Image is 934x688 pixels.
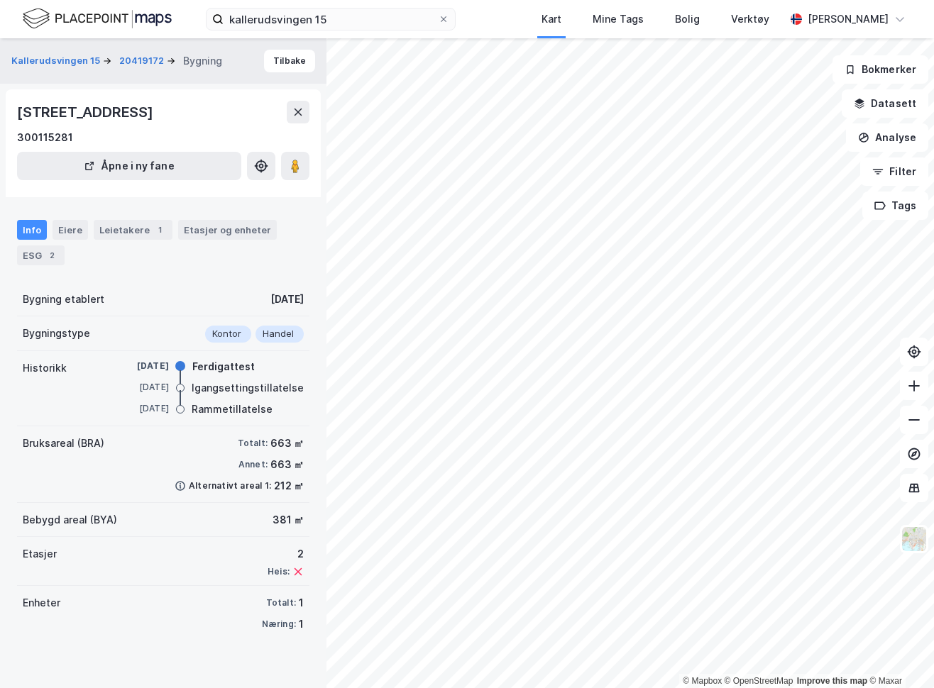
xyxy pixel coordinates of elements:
[270,456,304,473] div: 663 ㎡
[797,676,867,686] a: Improve this map
[542,11,561,28] div: Kart
[238,438,268,449] div: Totalt:
[268,566,290,577] div: Heis:
[842,89,928,118] button: Datasett
[119,54,167,68] button: 20419172
[270,435,304,452] div: 663 ㎡
[863,620,934,688] div: Kontrollprogram for chat
[273,511,304,528] div: 381 ㎡
[268,545,304,562] div: 2
[675,11,700,28] div: Bolig
[23,291,104,308] div: Bygning etablert
[683,676,722,686] a: Mapbox
[192,358,255,375] div: Ferdigattest
[53,220,88,240] div: Eiere
[192,379,304,396] div: Igangsettingstillatelse
[731,11,769,28] div: Verktøy
[274,477,304,494] div: 212 ㎡
[299,616,304,633] div: 1
[23,435,104,452] div: Bruksareal (BRA)
[901,526,928,553] img: Z
[593,11,644,28] div: Mine Tags
[808,11,889,28] div: [PERSON_NAME]
[45,248,59,262] div: 2
[860,157,928,186] button: Filter
[23,360,67,377] div: Historikk
[17,245,65,265] div: ESG
[863,620,934,688] iframe: Chat Widget
[238,459,268,470] div: Annet:
[112,360,169,372] div: [DATE]
[192,401,273,418] div: Rammetillatelse
[11,54,103,68] button: Kallerudsvingen 15
[262,618,296,630] div: Næring:
[270,291,304,308] div: [DATE]
[153,223,167,237] div: 1
[23,594,60,611] div: Enheter
[17,220,47,240] div: Info
[184,223,271,236] div: Etasjer og enheter
[266,597,296,609] div: Totalt:
[17,152,241,180] button: Åpne i ny fane
[17,129,73,146] div: 300115281
[23,511,117,528] div: Bebygd areal (BYA)
[264,50,315,72] button: Tilbake
[17,101,156,123] div: [STREET_ADDRESS]
[862,192,928,220] button: Tags
[299,594,304,611] div: 1
[183,52,222,70] div: Bygning
[23,6,172,31] img: logo.f888ab2527a4732fd821a326f86c7f29.svg
[23,325,90,342] div: Bygningstype
[112,402,169,415] div: [DATE]
[846,123,928,152] button: Analyse
[833,55,928,84] button: Bokmerker
[94,220,172,240] div: Leietakere
[23,545,57,562] div: Etasjer
[189,480,271,492] div: Alternativt areal 1:
[725,676,793,686] a: OpenStreetMap
[224,9,438,30] input: Søk på adresse, matrikkel, gårdeiere, leietakere eller personer
[112,381,169,394] div: [DATE]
